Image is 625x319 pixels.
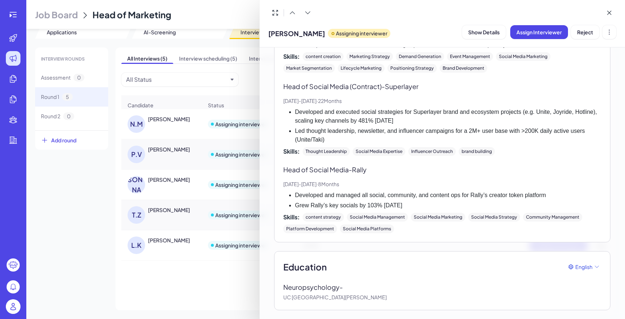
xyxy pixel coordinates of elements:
div: Influencer Outreach [408,147,456,156]
button: Assign Interviewer [510,25,568,39]
span: Assign Interviewer [516,29,562,35]
div: Platform Development [283,224,337,233]
div: Social Media Marketing [411,213,465,222]
div: Social Media Platforms [340,224,394,233]
li: Led thought leadership, newsletter, and influencer campaigns for a 2M+ user base with >200K daily... [295,127,601,144]
div: Social Media Strategy [468,213,520,222]
p: UC [GEOGRAPHIC_DATA][PERSON_NAME] [283,293,601,301]
span: Reject [577,29,593,35]
span: [PERSON_NAME] [268,28,325,38]
button: Show Details [462,25,506,39]
div: Demand Generation [396,52,444,61]
div: content creation [303,52,344,61]
li: Grew Rally’s key socials by 103% [DATE] [295,201,601,210]
div: content strategy [303,213,344,222]
div: Social Media Management [347,213,408,222]
button: Reject [571,25,599,39]
div: Social Media Marketing [496,52,550,61]
li: Developed and executed social strategies for Superlayer brand and ecosystem projects (e.g. Unite,... [295,108,601,125]
p: Assigning interviewer [336,30,387,37]
div: Lifecycle Marketing [338,64,385,73]
span: English [575,263,592,271]
div: Brand Development [440,64,487,73]
div: brand building [459,147,495,156]
div: Marketing Strategy [346,52,393,61]
p: [DATE] - [DATE] · 8 Months [283,180,601,188]
span: Skills: [283,147,300,156]
div: Market Segmentation [283,64,335,73]
div: Community Management [523,213,582,222]
div: Event Management [447,52,493,61]
span: Show Details [468,29,500,35]
span: Skills: [283,52,300,61]
p: Head of Social Media - Rally [283,165,601,174]
p: Head of Social Media (Contract) - Superlayer [283,81,601,91]
div: Thought Leadership [303,147,350,156]
p: Neuropsychology - [283,282,355,292]
p: [DATE] - [DATE] · 22 Months [283,97,601,105]
li: Developed and managed all social, community, and content ops for Rally’s creator token platform [295,191,601,200]
div: Positioning Strategy [387,64,437,73]
div: Social Media Expertise [353,147,405,156]
span: Skills: [283,213,300,222]
span: Education [283,260,327,273]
